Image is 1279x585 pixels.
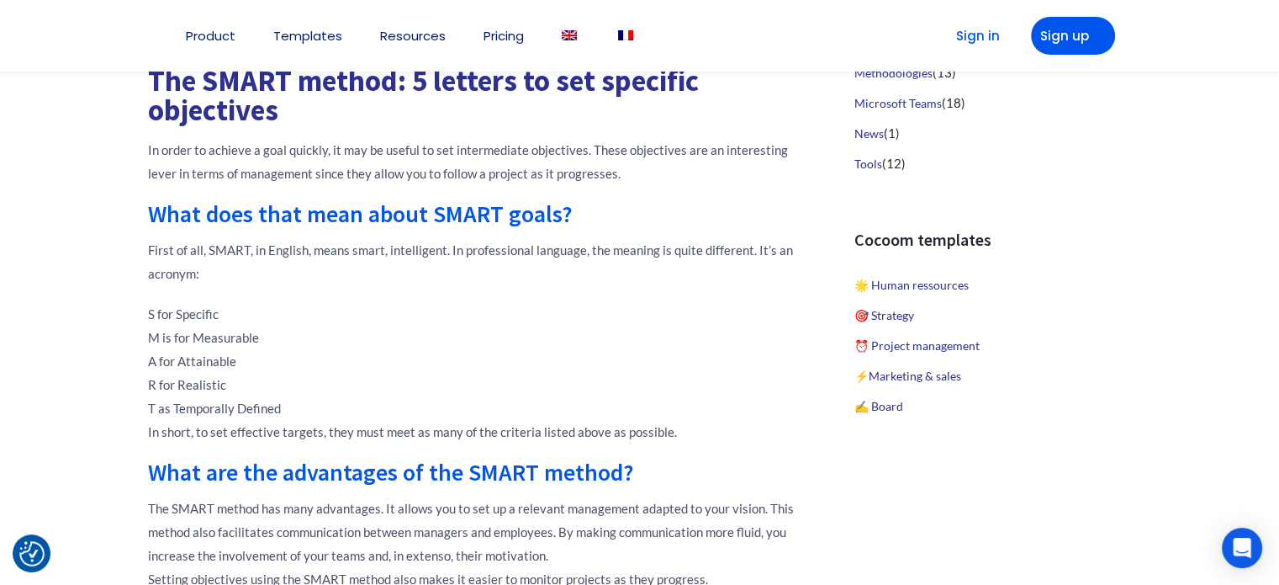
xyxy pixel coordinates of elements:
a: ⏰ Project management [854,338,980,353]
p: In order to achieve a goal quickly, it may be useful to set intermediate objectives. These object... [148,138,795,185]
h2: What are the advantages of the SMART method? [148,460,795,484]
li: (13) [854,58,1132,88]
p: First of all, SMART, in English, means smart, intelligent. In professional language, the meaning ... [148,238,795,285]
a: 🎯 Strategy [854,308,914,322]
img: English [562,30,577,40]
li: (1) [854,119,1132,149]
h3: Cocoom templates [854,230,1132,250]
a: Pricing [484,29,524,42]
h1: The SMART method: 5 letters to set specific objectives [148,66,795,125]
a: ✍️ Board [854,399,903,413]
button: Consent Preferences [19,541,45,566]
a: Methodologies [854,66,933,80]
p: S for Specific M is for Measurable A for Attainable R for Realistic T as Temporally Defined In sh... [148,302,795,444]
a: Templates [273,29,342,42]
a: ⚡️Marketing & sales [854,369,961,383]
li: (18) [854,88,1132,119]
a: Resources [380,29,446,42]
a: Microsoft Teams [854,96,942,110]
a: Tools [854,157,882,171]
div: Open Intercom Messenger [1222,528,1262,568]
img: French [618,30,633,40]
img: Revisit consent button [19,541,45,566]
h2: What does that mean about SMART goals? [148,202,795,226]
a: Sign in [930,17,1014,55]
a: Product [186,29,235,42]
li: (12) [854,149,1132,179]
a: 🌟 Human ressources [854,278,969,292]
a: News [854,126,884,141]
a: Sign up [1031,17,1115,55]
